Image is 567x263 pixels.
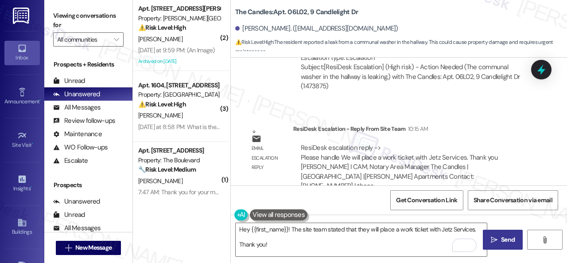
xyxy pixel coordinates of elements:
[44,60,132,69] div: Prospects + Residents
[57,32,109,47] input: All communities
[114,36,119,43] i: 
[235,8,358,17] b: The Candles: Apt. 06L02, 9 Candlelight Dr
[137,56,221,67] div: Archived on [DATE]
[138,81,220,90] div: Apt. 1604, [STREET_ADDRESS]
[468,190,558,210] button: Share Conversation via email
[44,181,132,190] div: Prospects
[53,116,115,126] div: Review follow-ups
[390,190,463,210] button: Get Conversation Link
[13,8,31,24] img: ResiDesk Logo
[56,241,121,255] button: New Message
[406,124,428,133] div: 10:15 AM
[301,143,498,190] div: ResiDesk escalation reply -> Please handle We will place a work ticket with Jetz Services. Thank ...
[235,39,273,46] strong: ⚠️ Risk Level: High
[53,130,102,139] div: Maintenance
[483,230,523,250] button: Send
[4,172,40,196] a: Insights •
[235,24,398,33] div: [PERSON_NAME]. ([EMAIL_ADDRESS][DOMAIN_NAME])
[252,144,286,172] div: Email escalation reply
[301,63,526,91] div: Subject: [ResiDesk Escalation] (High risk) - Action Needed (The communal washer in the hallway is...
[235,38,567,57] span: : The resident reported a leak from a communal washer in the hallway. This could cause property d...
[138,90,220,99] div: Property: [GEOGRAPHIC_DATA]
[138,156,220,165] div: Property: The Boulevard
[236,223,487,256] textarea: To enrich screen reader interactions, please activate Accessibility in Grammarly extension settings
[39,97,41,103] span: •
[137,198,221,209] div: Archived on [DATE]
[53,197,100,206] div: Unanswered
[491,236,497,243] i: 
[138,24,186,31] strong: ⚠️ Risk Level: High
[53,210,85,220] div: Unread
[65,244,72,251] i: 
[4,215,40,239] a: Buildings
[138,14,220,23] div: Property: [PERSON_NAME][GEOGRAPHIC_DATA]
[293,124,533,137] div: ResiDesk Escalation - Reply From Site Team
[138,165,196,173] strong: 🔧 Risk Level: Medium
[53,224,101,233] div: All Messages
[138,4,220,13] div: Apt. [STREET_ADDRESS][PERSON_NAME]
[53,9,124,32] label: Viewing conversations for
[396,196,457,205] span: Get Conversation Link
[31,184,32,190] span: •
[138,100,186,108] strong: ⚠️ Risk Level: High
[501,235,515,244] span: Send
[53,143,108,152] div: WO Follow-ups
[4,128,40,152] a: Site Visit •
[53,76,85,86] div: Unread
[53,156,88,165] div: Escalate
[138,35,183,43] span: [PERSON_NAME]
[138,111,183,119] span: [PERSON_NAME]
[474,196,552,205] span: Share Conversation via email
[541,236,548,243] i: 
[53,90,100,99] div: Unanswered
[138,177,183,185] span: [PERSON_NAME]
[138,146,220,155] div: Apt. [STREET_ADDRESS]
[53,103,101,112] div: All Messages
[138,46,215,54] div: [DATE] at 9:59 PM: (An Image)
[4,41,40,65] a: Inbox
[138,123,253,131] div: [DATE] at 8:58 PM: What is the emergency #
[32,141,33,147] span: •
[75,243,112,252] span: New Message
